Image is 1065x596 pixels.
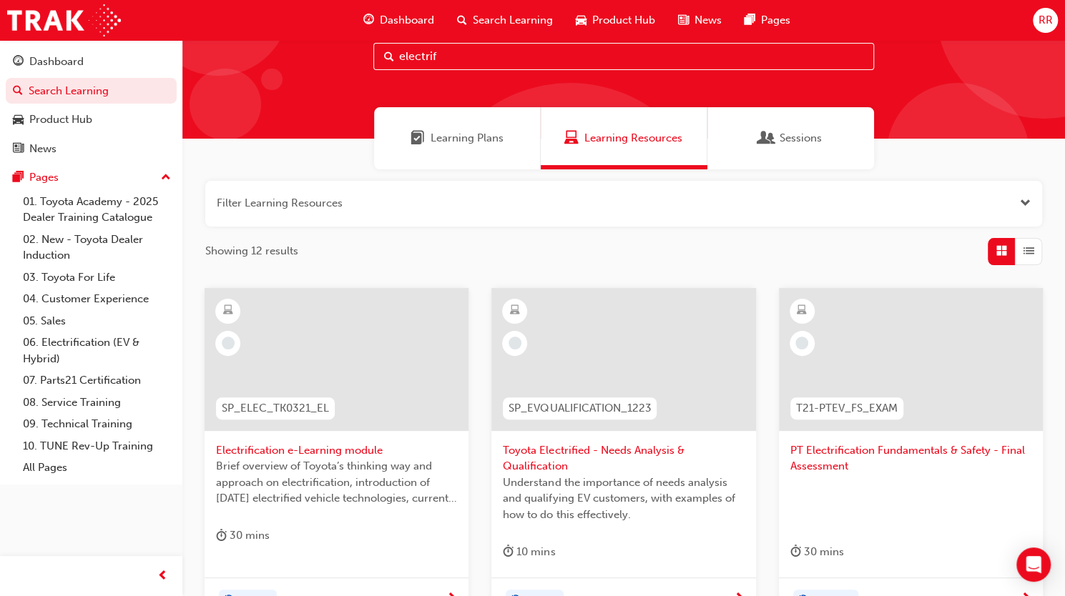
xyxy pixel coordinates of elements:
button: Pages [6,164,177,191]
span: Search [384,49,394,65]
a: 06. Electrification (EV & Hybrid) [17,332,177,369]
a: News [6,136,177,162]
span: prev-icon [157,567,168,585]
span: learningRecordVerb_NONE-icon [222,337,235,349]
span: Product Hub [592,12,655,29]
span: learningResourceType_ELEARNING-icon [223,302,233,320]
span: Brief overview of Toyota’s thinking way and approach on electrification, introduction of [DATE] e... [216,458,457,507]
div: Dashboard [29,54,84,70]
span: Pages [761,12,790,29]
span: PT Electrification Fundamentals & Safety - Final Assessment [790,442,1031,475]
a: Search Learning [6,78,177,104]
div: Open Intercom Messenger [1016,547,1051,582]
input: Search... [373,43,874,70]
a: car-iconProduct Hub [564,6,667,35]
span: learningRecordVerb_NONE-icon [509,337,521,349]
div: News [29,141,57,157]
span: Understand the importance of needs analysis and qualifying EV customers, with examples of how to ... [503,475,744,523]
a: pages-iconPages [733,6,802,35]
a: Dashboard [6,49,177,75]
span: Learning Resources [564,130,579,146]
a: SessionsSessions [707,107,874,169]
span: duration-icon [790,543,801,561]
span: up-icon [161,169,171,187]
span: Toyota Electrified - Needs Analysis & Qualification [503,442,744,475]
a: news-iconNews [667,6,733,35]
span: pages-icon [745,11,755,29]
div: Product Hub [29,111,92,128]
div: Pages [29,169,59,186]
a: guage-iconDashboard [352,6,446,35]
span: Sessions [780,130,822,146]
a: All Pages [17,457,177,479]
span: SP_EVQUALIFICATION_1223 [509,400,651,417]
span: Dashboard [380,12,434,29]
span: pages-icon [13,172,24,184]
span: Search Learning [473,12,553,29]
span: duration-icon [216,527,227,545]
span: search-icon [13,85,23,98]
span: learningRecordVerb_NONE-icon [795,337,808,349]
a: 10. TUNE Rev-Up Training [17,435,177,457]
span: News [695,12,722,29]
a: 07. Parts21 Certification [17,369,177,392]
a: 02. New - Toyota Dealer Induction [17,229,177,267]
a: Learning ResourcesLearning Resources [541,107,707,169]
a: 04. Customer Experience [17,288,177,310]
span: Sessions [760,130,774,146]
a: 09. Technical Training [17,413,177,435]
span: learningResourceType_ELEARNING-icon [510,302,520,320]
span: Learning Plans [431,130,504,146]
span: Showing 12 results [205,243,298,259]
span: Learning Resources [584,130,682,146]
a: Learning PlansLearning Plans [374,107,541,169]
span: search-icon [457,11,467,29]
div: 30 mins [216,527,270,545]
button: Open the filter [1020,195,1031,212]
a: Product Hub [6,106,177,133]
span: news-icon [13,143,24,156]
button: DashboardSearch LearningProduct HubNews [6,46,177,164]
span: SP_ELEC_TK0321_EL [222,400,329,417]
button: RR [1033,8,1058,33]
div: 10 mins [503,543,555,561]
span: Grid [996,243,1007,259]
img: Trak [7,4,121,36]
a: 05. Sales [17,310,177,332]
a: search-iconSearch Learning [446,6,564,35]
a: 08. Service Training [17,392,177,414]
div: 30 mins [790,543,844,561]
span: car-icon [13,114,24,126]
span: learningResourceType_ELEARNING-icon [797,302,807,320]
span: guage-icon [363,11,374,29]
span: T21-PTEV_FS_EXAM [796,400,898,417]
span: duration-icon [503,543,514,561]
span: guage-icon [13,56,24,69]
span: car-icon [576,11,587,29]
span: List [1024,243,1034,259]
span: news-icon [678,11,689,29]
span: RR [1038,12,1052,29]
span: Electrification e-Learning module [216,442,457,459]
span: Learning Plans [411,130,425,146]
a: 03. Toyota For Life [17,267,177,289]
a: 01. Toyota Academy - 2025 Dealer Training Catalogue [17,191,177,229]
